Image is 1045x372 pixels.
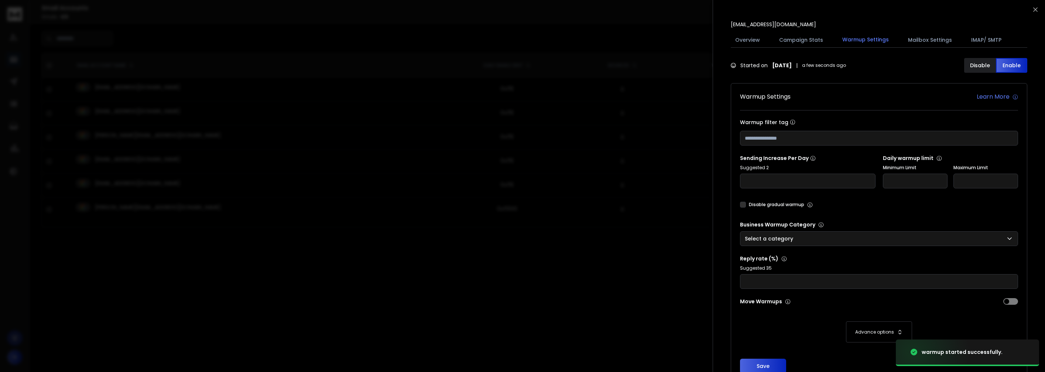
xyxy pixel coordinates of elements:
[772,62,792,69] strong: [DATE]
[953,165,1018,171] label: Maximum Limit
[964,58,996,73] button: Disable
[36,4,47,9] h1: Box
[731,62,846,69] div: Started on
[6,226,141,239] textarea: Message…
[922,348,1003,356] div: warmup started successfully.
[36,9,92,17] p: The team can also help
[731,32,764,48] button: Overview
[12,34,115,62] div: Also, it’s important to adjust the content of your emails as well, as spammy content could be cau...
[749,202,804,208] label: Disable gradual warmup
[802,62,846,68] span: a few seconds ago
[6,106,142,116] div: [DATE]
[740,92,791,101] h1: Warmup Settings
[883,165,948,171] label: Minimum Limit
[745,235,796,242] p: Select a category
[731,21,816,28] p: [EMAIL_ADDRESS][DOMAIN_NAME]
[740,265,1018,271] p: Suggested 35
[12,66,115,95] div: If you continue having problems, we are here to help and we can suggest a strategy that works bes...
[740,119,1018,125] label: Warmup filter tag
[130,3,143,16] div: Close
[21,4,33,16] img: Profile image for Box
[740,298,877,305] p: Move Warmups
[23,242,29,248] button: Gif picker
[964,58,1027,73] button: DisableEnable
[116,3,130,17] button: Home
[12,164,115,236] div: The health score of 93 reflects the overall condition of your email account based on multiple fac...
[11,242,17,248] button: Emoji picker
[967,32,1006,48] button: IMAP/ SMTP
[904,32,956,48] button: Mailbox Settings
[6,152,142,315] div: Raj says…
[977,92,1018,101] a: Learn More
[740,221,1018,228] p: Business Warmup Category
[32,120,136,142] div: Okay. But why does it say my health score is 93 for that account? Is it not updated?
[740,165,876,171] p: Suggested 2
[27,116,142,146] div: Okay. But why does it say my health score is 93 for that account? Is it not updated?
[883,154,1018,162] p: Daily warmup limit
[740,154,876,162] p: Sending Increase Per Day
[35,242,41,248] button: Upload attachment
[5,3,19,17] button: go back
[6,116,142,152] div: Nicole says…
[127,239,138,251] button: Send a message…
[796,62,798,69] span: |
[855,329,894,335] p: Advance options
[740,255,1018,262] p: Reply rate (%)
[775,32,828,48] button: Campaign Stats
[996,58,1028,73] button: Enable
[838,31,893,48] button: Warmup Settings
[12,157,115,164] div: Hi [PERSON_NAME],
[6,152,121,298] div: Hi [PERSON_NAME],The health score of 93 reflects the overall condition of your email account base...
[747,321,1011,342] button: Advance options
